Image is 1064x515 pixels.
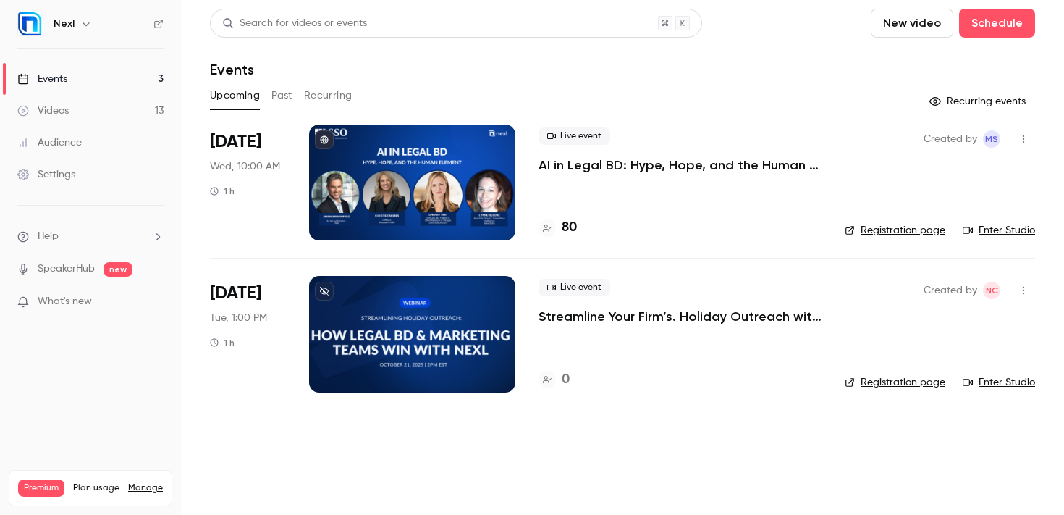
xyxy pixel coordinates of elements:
[210,84,260,107] button: Upcoming
[38,261,95,277] a: SpeakerHub
[924,130,977,148] span: Created by
[271,84,292,107] button: Past
[210,311,267,325] span: Tue, 1:00 PM
[562,218,577,238] h4: 80
[210,337,235,348] div: 1 h
[963,375,1035,390] a: Enter Studio
[38,294,92,309] span: What's new
[539,127,610,145] span: Live event
[562,370,570,390] h4: 0
[18,480,64,497] span: Premium
[54,17,75,31] h6: Nexl
[210,130,261,154] span: [DATE]
[845,375,945,390] a: Registration page
[304,84,352,107] button: Recurring
[924,282,977,299] span: Created by
[539,279,610,296] span: Live event
[17,167,75,182] div: Settings
[210,282,261,305] span: [DATE]
[17,229,164,244] li: help-dropdown-opener
[539,370,570,390] a: 0
[17,135,82,150] div: Audience
[983,130,1000,148] span: Melissa Strauss
[104,262,132,277] span: new
[210,61,254,78] h1: Events
[222,16,367,31] div: Search for videos or events
[986,282,998,299] span: NC
[210,125,286,240] div: Oct 1 Wed, 10:00 AM (America/Chicago)
[845,223,945,238] a: Registration page
[539,308,822,325] a: Streamline Your Firm’s. Holiday Outreach with Nexl
[539,218,577,238] a: 80
[210,276,286,392] div: Oct 21 Tue, 1:00 PM (America/Chicago)
[38,229,59,244] span: Help
[128,482,163,494] a: Manage
[871,9,953,38] button: New video
[985,130,998,148] span: MS
[923,90,1035,113] button: Recurring events
[210,159,280,174] span: Wed, 10:00 AM
[539,156,822,174] a: AI in Legal BD: Hype, Hope, and the Human Element
[17,104,69,118] div: Videos
[983,282,1000,299] span: Nereide Crisologo
[73,482,119,494] span: Plan usage
[210,185,235,197] div: 1 h
[959,9,1035,38] button: Schedule
[18,12,41,35] img: Nexl
[963,223,1035,238] a: Enter Studio
[17,72,67,86] div: Events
